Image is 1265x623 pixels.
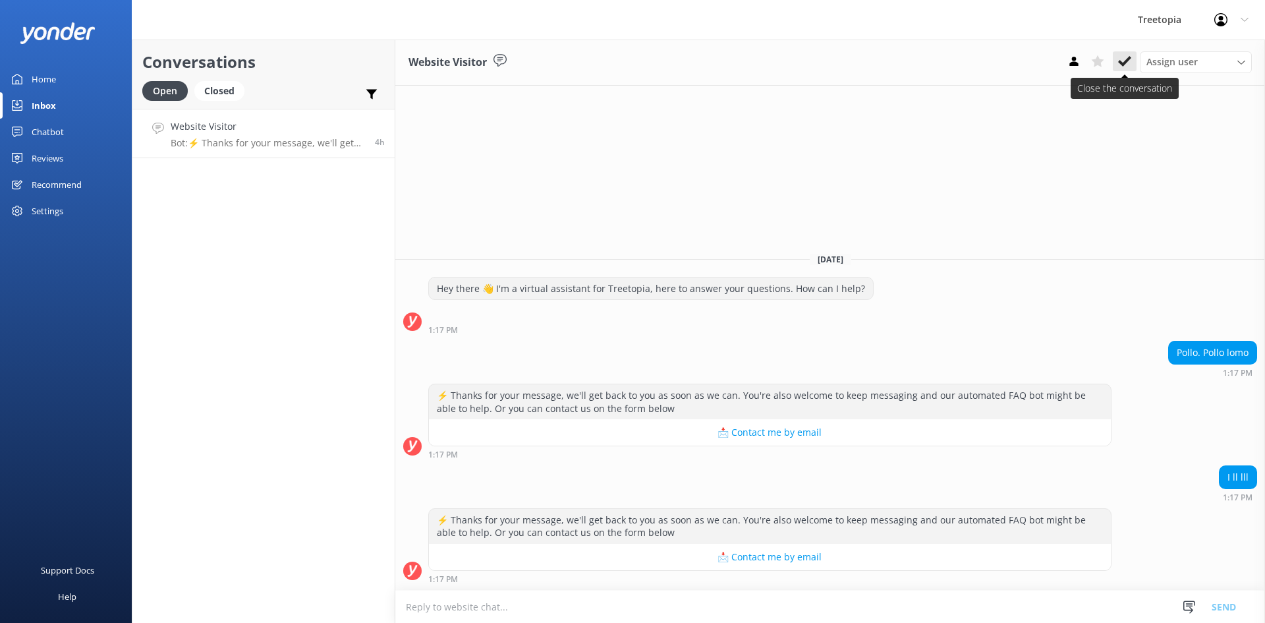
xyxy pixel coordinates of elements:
div: Chatbot [32,119,64,145]
h2: Conversations [142,49,385,74]
div: Settings [32,198,63,224]
div: Sep 16 2025 01:17pm (UTC -06:00) America/Mexico_City [428,325,874,334]
div: Inbox [32,92,56,119]
div: ⚡ Thanks for your message, we'll get back to you as soon as we can. You're also welcome to keep m... [429,384,1111,419]
div: Sep 16 2025 01:17pm (UTC -06:00) America/Mexico_City [1219,492,1257,502]
strong: 1:17 PM [1223,494,1252,502]
div: Reviews [32,145,63,171]
span: Sep 16 2025 01:17pm (UTC -06:00) America/Mexico_City [375,136,385,148]
div: Sep 16 2025 01:17pm (UTC -06:00) America/Mexico_City [1168,368,1257,377]
div: Recommend [32,171,82,198]
div: Sep 16 2025 01:17pm (UTC -06:00) America/Mexico_City [428,574,1111,583]
button: 📩 Contact me by email [429,544,1111,570]
div: Sep 16 2025 01:17pm (UTC -06:00) America/Mexico_City [428,450,1111,459]
strong: 1:17 PM [1223,369,1252,377]
div: Help [58,583,76,610]
span: Assign user [1146,55,1198,69]
div: Open [142,81,188,101]
div: ⚡ Thanks for your message, we'll get back to you as soon as we can. You're also welcome to keep m... [429,509,1111,544]
div: Closed [194,81,244,101]
button: 📩 Contact me by email [429,419,1111,446]
div: Assign User [1140,51,1252,73]
strong: 1:17 PM [428,576,458,583]
h4: Website Visitor [171,119,365,134]
div: I ll lll [1220,466,1256,489]
span: [DATE] [810,254,851,265]
div: Home [32,66,56,92]
div: Hey there 👋 I'm a virtual assistant for Treetopia, here to answer your questions. How can I help? [429,278,873,300]
a: Website VisitorBot:⚡ Thanks for your message, we'll get back to you as soon as we can. You're als... [132,109,395,158]
strong: 1:17 PM [428,326,458,334]
p: Bot: ⚡ Thanks for your message, we'll get back to you as soon as we can. You're also welcome to k... [171,137,365,149]
a: Open [142,83,194,98]
a: Closed [194,83,251,98]
h3: Website Visitor [408,54,487,71]
div: Pollo. Pollo lomo [1169,341,1256,364]
strong: 1:17 PM [428,451,458,459]
img: yonder-white-logo.png [20,22,96,44]
div: Support Docs [41,557,94,583]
